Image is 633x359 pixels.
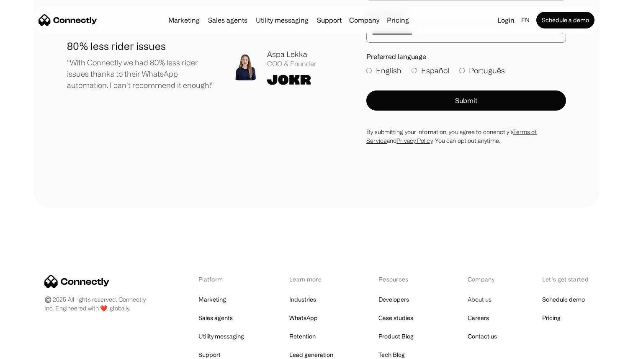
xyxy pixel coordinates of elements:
[378,275,422,284] div: Resources
[289,331,316,342] a: Retention
[267,49,316,60] div: Aspa Lekka
[536,12,594,28] a: Schedule a demo
[396,137,432,144] a: Privacy Policy
[383,17,412,23] a: Pricing
[468,294,491,305] a: About us
[67,57,217,91] p: "With Connectly we had 80% less rider issues thanks to their WhatsApp automation. I can't recomme...
[349,14,379,26] div: Company
[347,14,382,26] div: Company
[198,275,244,284] div: Platform
[412,65,449,76] label: Español
[165,17,203,23] a: Marketing
[67,39,217,54] h1: 80% less rider issues
[289,275,333,284] div: Learn more
[378,331,414,342] a: Product Blog
[366,90,566,111] button: Submit
[366,129,537,144] a: Terms of Service
[542,312,561,324] a: Pricing
[468,275,497,284] div: Company
[198,294,226,305] a: Marketing
[8,344,50,356] aside: Language selected: English
[521,14,530,26] div: en
[459,65,505,76] label: Português
[378,294,409,305] a: Developers
[366,65,401,76] label: English
[468,331,497,342] a: Contact us
[459,68,465,73] input: Português
[366,127,566,145] div: By submitting your infomation, you agree to conenctly’s and . You can opt out anytime.
[289,294,316,305] a: Industries
[39,14,97,26] a: home
[542,294,585,305] a: Schedule demo
[468,312,489,324] a: Careers
[267,60,316,68] div: COO & Founder
[198,312,233,324] a: Sales agents
[289,312,318,324] a: WhatsApp
[205,17,251,23] a: Sales agents
[314,17,345,23] a: Support
[378,312,413,324] a: Case studies
[252,17,312,23] a: Utility messaging
[412,68,417,73] input: Español
[366,53,566,61] label: Preferred language
[198,331,244,342] a: Utility messaging
[542,275,589,284] div: Let’s get started
[366,68,372,73] input: English
[494,14,518,26] a: Login
[17,344,50,356] ul: Language list
[518,14,535,26] div: en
